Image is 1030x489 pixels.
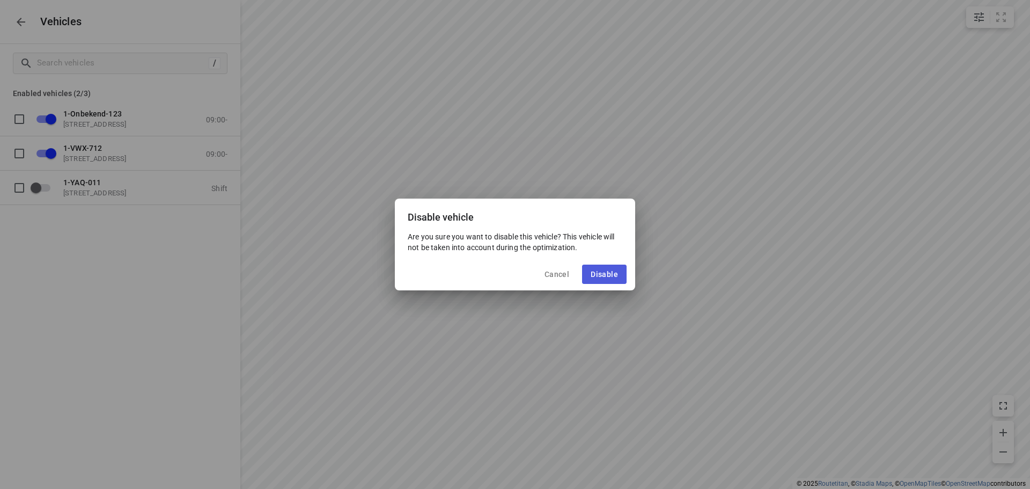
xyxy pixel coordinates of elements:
[545,270,569,279] span: Cancel
[536,265,578,284] button: Cancel
[408,231,622,253] p: Are you sure you want to disable this vehicle? This vehicle will not be taken into account during...
[395,199,635,231] div: Disable vehicle
[591,270,618,279] span: Disable
[582,265,627,284] button: Disable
